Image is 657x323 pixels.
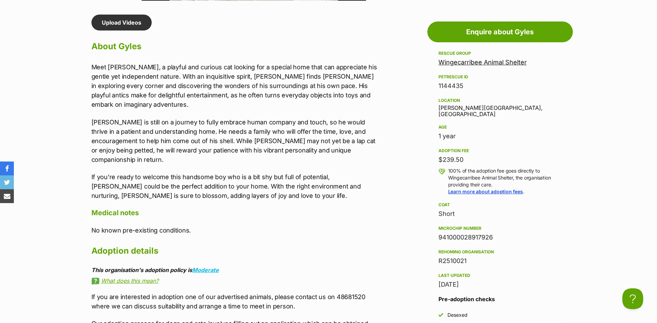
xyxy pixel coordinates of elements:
div: [DATE] [438,280,562,289]
a: Enquire about Gyles [427,21,573,42]
p: If you are interested in adoption one of our advertised animals, please contact us on 48681520 wh... [91,292,378,311]
div: [PERSON_NAME][GEOGRAPHIC_DATA], [GEOGRAPHIC_DATA] [438,96,562,117]
a: Learn more about adoption fees [448,189,523,194]
div: 1144435 [438,81,562,91]
div: Short [438,209,562,219]
p: No known pre-existing conditions. [91,226,378,235]
h2: About Gyles [91,39,378,54]
a: Upload Videos [91,15,152,30]
div: Microchip number [438,226,562,231]
h4: Medical notes [91,208,378,217]
p: If you're ready to welcome this handsome boy who is a bit shy but full of potential, [PERSON_NAME... [91,172,378,200]
a: Moderate [192,267,219,273]
div: Adoption fee [438,148,562,154]
div: PetRescue ID [438,74,562,80]
h2: Adoption details [91,243,378,259]
div: Coat [438,202,562,208]
div: Rescue group [438,51,562,56]
div: Location [438,98,562,103]
img: Yes [438,313,443,317]
a: Wingecarribee Animal Shelter [438,59,527,66]
div: Desexed [447,312,468,318]
div: 941000028917926 [438,233,562,242]
div: Rehoming organisation [438,249,562,255]
a: What does this mean? [91,278,378,284]
h3: Pre-adoption checks [438,295,562,303]
div: This organisation's adoption policy is [91,267,378,273]
div: Age [438,124,562,130]
p: Meet [PERSON_NAME], a playful and curious cat looking for a special home that can appreciate his ... [91,62,378,109]
div: 1 year [438,131,562,141]
iframe: Help Scout Beacon - Open [622,288,643,309]
p: [PERSON_NAME] is still on a journey to fully embrace human company and touch, so he would thrive ... [91,117,378,164]
p: 100% of the adoption fee goes directly to Wingecarribee Animal Shelter, the organisation providin... [448,167,562,195]
div: R2510021 [438,256,562,266]
div: Last updated [438,273,562,278]
div: $239.50 [438,155,562,165]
